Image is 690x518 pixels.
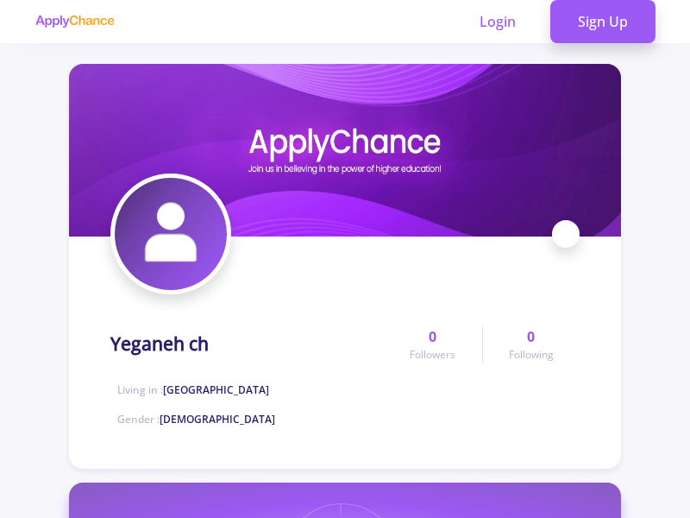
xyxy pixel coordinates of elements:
span: [GEOGRAPHIC_DATA] [163,382,269,397]
img: Yeganeh chavatar [115,178,227,290]
span: Following [509,347,554,363]
img: Yeganeh chcover image [69,64,621,237]
a: 0Following [482,326,580,363]
span: [DEMOGRAPHIC_DATA] [160,412,275,426]
img: applychance logo text only [34,15,115,28]
h1: Yeganeh ch [110,333,209,355]
span: 0 [527,326,535,347]
a: 0Followers [384,326,481,363]
span: Gender : [117,412,275,426]
span: 0 [429,326,436,347]
span: Living in : [117,382,269,397]
span: Followers [410,347,455,363]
